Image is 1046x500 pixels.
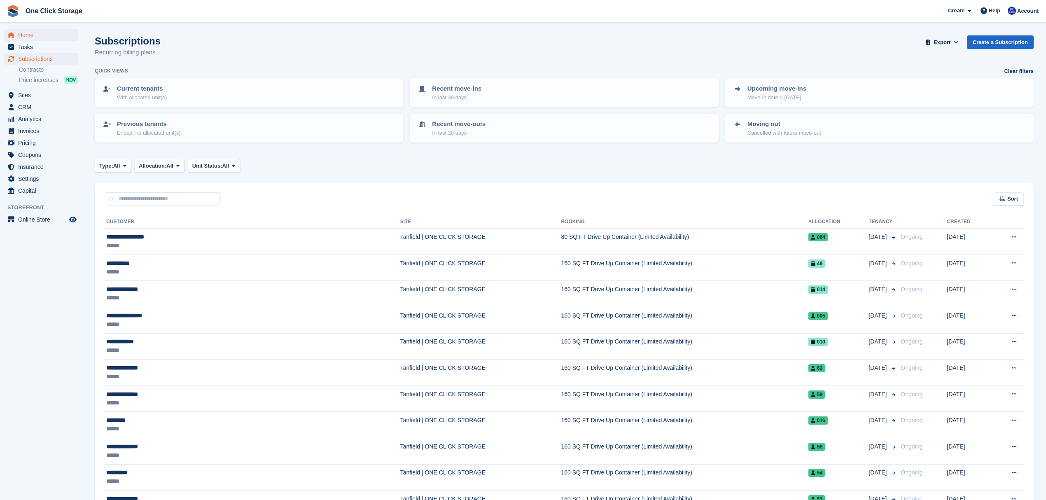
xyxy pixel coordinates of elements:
[400,464,561,491] td: Tanfield | ONE CLICK STORAGE
[4,29,78,41] a: menu
[432,129,486,137] p: In last 30 days
[947,464,991,491] td: [DATE]
[432,119,486,129] p: Recent move-outs
[947,333,991,360] td: [DATE]
[411,79,717,106] a: Recent move-ins In last 30 days
[747,119,821,129] p: Moving out
[400,386,561,412] td: Tanfield | ONE CLICK STORAGE
[95,35,161,47] h1: Subscriptions
[934,38,950,47] span: Export
[869,442,888,451] span: [DATE]
[18,137,68,149] span: Pricing
[4,89,78,101] a: menu
[808,259,825,268] span: 49
[400,215,561,229] th: Site
[117,129,181,137] p: Ended, no allocated unit(s)
[18,113,68,125] span: Analytics
[19,75,78,84] a: Price increases NEW
[869,416,888,425] span: [DATE]
[19,66,78,74] a: Contracts
[561,333,808,360] td: 160 SQ FT Drive Up Container (Limited Availability)
[18,214,68,225] span: Online Store
[188,159,240,173] button: Unit Status: All
[400,281,561,307] td: Tanfield | ONE CLICK STORAGE
[808,312,828,320] span: 005
[808,443,825,451] span: 58
[901,338,922,345] span: Ongoing
[561,307,808,333] td: 160 SQ FT Drive Up Container (Limited Availability)
[869,215,897,229] th: Tenancy
[869,390,888,399] span: [DATE]
[4,53,78,65] a: menu
[808,364,825,372] span: 62
[747,129,821,137] p: Cancelled with future move-out
[95,159,131,173] button: Type: All
[4,101,78,113] a: menu
[561,215,808,229] th: Booking
[808,416,828,425] span: 016
[947,412,991,438] td: [DATE]
[95,67,128,75] h6: Quick views
[808,215,869,229] th: Allocation
[4,113,78,125] a: menu
[901,364,922,371] span: Ongoing
[4,185,78,196] a: menu
[1004,67,1034,75] a: Clear filters
[96,114,402,142] a: Previous tenants Ended, no allocated unit(s)
[901,234,922,240] span: Ongoing
[869,259,888,268] span: [DATE]
[924,35,960,49] button: Export
[18,53,68,65] span: Subscriptions
[400,412,561,438] td: Tanfield | ONE CLICK STORAGE
[4,214,78,225] a: menu
[747,84,806,93] p: Upcoming move-ins
[947,307,991,333] td: [DATE]
[432,93,481,102] p: In last 30 days
[18,185,68,196] span: Capital
[166,162,173,170] span: All
[432,84,481,93] p: Recent move-ins
[561,281,808,307] td: 160 SQ FT Drive Up Container (Limited Availability)
[808,390,825,399] span: 59
[400,229,561,255] td: Tanfield | ONE CLICK STORAGE
[561,386,808,412] td: 160 SQ FT Drive Up Container (Limited Availability)
[19,76,58,84] span: Price increases
[4,41,78,53] a: menu
[4,149,78,161] a: menu
[18,89,68,101] span: Sites
[64,76,78,84] div: NEW
[18,101,68,113] span: CRM
[901,286,922,292] span: Ongoing
[808,469,825,477] span: 54
[967,35,1034,49] a: Create a Subscription
[192,162,222,170] span: Unit Status:
[901,260,922,266] span: Ongoing
[901,391,922,397] span: Ongoing
[95,48,161,57] p: Recurring billing plans
[68,215,78,224] a: Preview store
[4,161,78,173] a: menu
[1007,195,1018,203] span: Sort
[117,84,167,93] p: Current tenants
[400,333,561,360] td: Tanfield | ONE CLICK STORAGE
[948,7,964,15] span: Create
[869,364,888,372] span: [DATE]
[561,229,808,255] td: 80 SQ FT Drive Up Container (Limited Availability)
[901,443,922,450] span: Ongoing
[747,93,806,102] p: Move-in date > [DATE]
[726,114,1033,142] a: Moving out Cancelled with future move-out
[869,337,888,346] span: [DATE]
[4,173,78,185] a: menu
[947,281,991,307] td: [DATE]
[947,229,991,255] td: [DATE]
[561,412,808,438] td: 160 SQ FT Drive Up Container (Limited Availability)
[869,468,888,477] span: [DATE]
[561,255,808,281] td: 160 SQ FT Drive Up Container (Limited Availability)
[400,255,561,281] td: Tanfield | ONE CLICK STORAGE
[105,215,400,229] th: Customer
[947,215,991,229] th: Created
[411,114,717,142] a: Recent move-outs In last 30 days
[18,149,68,161] span: Coupons
[400,438,561,464] td: Tanfield | ONE CLICK STORAGE
[947,438,991,464] td: [DATE]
